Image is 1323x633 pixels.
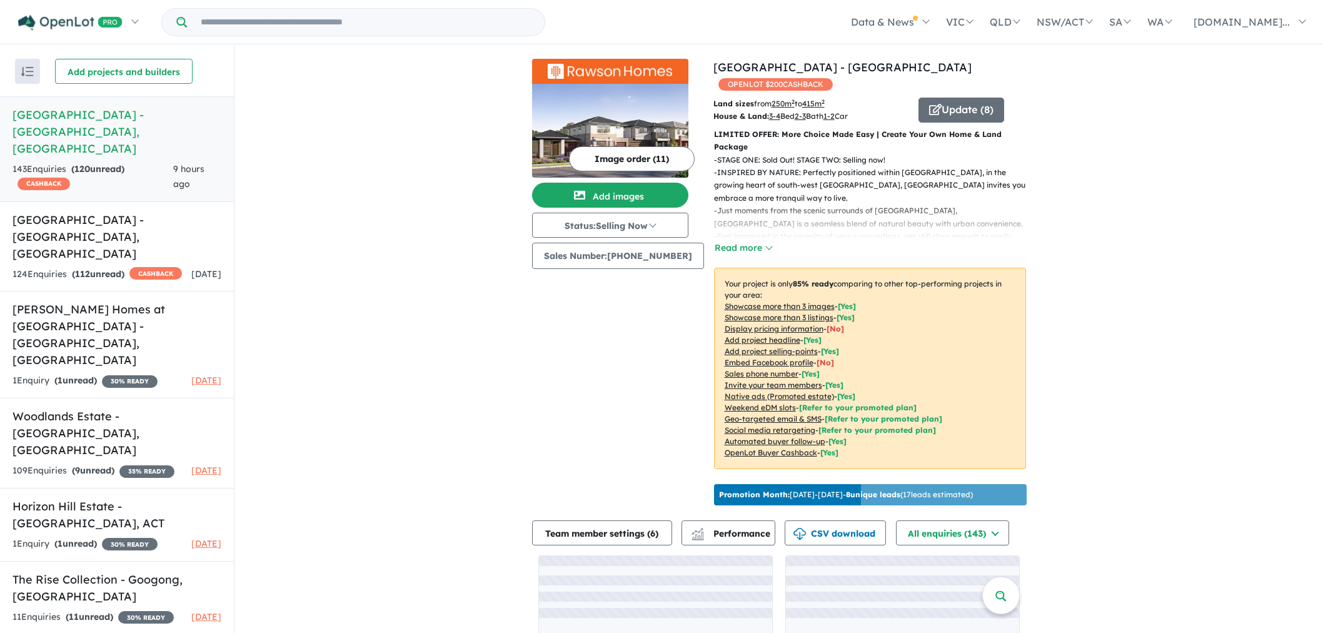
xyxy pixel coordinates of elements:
[191,268,221,280] span: [DATE]
[725,369,798,378] u: Sales phone number
[21,67,34,76] img: sort.svg
[54,375,97,386] strong: ( unread)
[725,414,822,423] u: Geo-targeted email & SMS
[795,111,806,121] u: 2-3
[795,99,825,108] span: to
[102,375,158,388] span: 30 % READY
[725,425,815,435] u: Social media retargeting
[821,347,839,356] span: [ Yes ]
[532,84,688,178] img: Eucalypt Grove Estate - Austral
[58,375,63,386] span: 1
[69,611,79,622] span: 11
[719,489,973,500] p: [DATE] - [DATE] - ( 17 leads estimated)
[793,528,806,540] img: download icon
[569,146,695,171] button: Image order (11)
[13,267,182,282] div: 124 Enquir ies
[191,611,221,622] span: [DATE]
[13,162,173,192] div: 143 Enquir ies
[650,528,655,539] span: 6
[792,98,795,105] sup: 2
[713,60,972,74] a: [GEOGRAPHIC_DATA] - [GEOGRAPHIC_DATA]
[714,230,1036,268] p: - Feel immersed in the serenity of your surroundings, yet still close enough to easily access loc...
[74,163,90,175] span: 120
[837,313,855,322] span: [ Yes ]
[713,110,909,123] p: Bed Bath Car
[18,15,123,31] img: Openlot PRO Logo White
[725,335,800,345] u: Add project headline
[537,64,683,79] img: Eucalypt Grove Estate - Austral Logo
[838,301,856,311] span: [ Yes ]
[918,98,1004,123] button: Update (8)
[173,163,204,190] span: 9 hours ago
[725,347,818,356] u: Add project selling-points
[803,335,822,345] span: [ Yes ]
[822,98,825,105] sup: 2
[846,490,900,499] b: 8 unique leads
[769,111,780,121] u: 3-4
[714,205,1036,230] p: - Just moments from the scenic surrounds of [GEOGRAPHIC_DATA], [GEOGRAPHIC_DATA] is a seamless bl...
[725,448,817,457] u: OpenLot Buyer Cashback
[725,403,796,412] u: Weekend eDM slots
[713,98,909,110] p: from
[66,611,113,622] strong: ( unread)
[191,465,221,476] span: [DATE]
[799,403,917,412] span: [Refer to your promoted plan]
[725,392,834,401] u: Native ads (Promoted estate)
[725,437,825,446] u: Automated buyer follow-up
[714,268,1026,469] p: Your project is only comparing to other top-performing projects in your area: - - - - - - - - - -...
[725,313,833,322] u: Showcase more than 3 listings
[772,99,795,108] u: 250 m
[71,163,124,175] strong: ( unread)
[18,178,70,190] span: CASHBACK
[13,610,174,625] div: 11 Enquir ies
[682,520,775,545] button: Performance
[714,166,1036,205] p: - INSPIRED BY NATURE: Perfectly positioned within [GEOGRAPHIC_DATA], in the growing heart of sout...
[129,267,182,280] span: CASHBACK
[825,380,843,390] span: [ Yes ]
[793,279,833,288] b: 85 % ready
[896,520,1009,545] button: All enquiries (143)
[713,99,754,108] b: Land sizes
[13,106,221,157] h5: [GEOGRAPHIC_DATA] - [GEOGRAPHIC_DATA] , [GEOGRAPHIC_DATA]
[802,99,825,108] u: 415 m
[532,183,688,208] button: Add images
[823,111,835,121] u: 1-2
[827,324,844,333] span: [ No ]
[837,392,855,401] span: [Yes]
[191,538,221,549] span: [DATE]
[13,463,174,479] div: 109 Enquir ies
[725,358,813,367] u: Embed Facebook profile
[13,571,221,605] h5: The Rise Collection - Googong , [GEOGRAPHIC_DATA]
[1194,16,1290,28] span: [DOMAIN_NAME]...
[692,532,704,540] img: bar-chart.svg
[725,324,823,333] u: Display pricing information
[102,538,158,550] span: 30 % READY
[825,414,942,423] span: [Refer to your promoted plan]
[13,373,158,388] div: 1 Enquir y
[693,528,770,539] span: Performance
[817,358,834,367] span: [ No ]
[532,59,688,178] a: Eucalypt Grove Estate - Austral LogoEucalypt Grove Estate - Austral
[719,490,790,499] b: Promotion Month:
[75,465,80,476] span: 9
[532,213,688,238] button: Status:Selling Now
[72,465,114,476] strong: ( unread)
[72,268,124,280] strong: ( unread)
[191,375,221,386] span: [DATE]
[785,520,886,545] button: CSV download
[725,380,822,390] u: Invite your team members
[118,611,174,624] span: 30 % READY
[13,408,221,458] h5: Woodlands Estate - [GEOGRAPHIC_DATA] , [GEOGRAPHIC_DATA]
[828,437,847,446] span: [Yes]
[713,111,769,121] b: House & Land:
[54,538,97,549] strong: ( unread)
[714,241,773,255] button: Read more
[13,498,221,532] h5: Horizon Hill Estate - [GEOGRAPHIC_DATA] , ACT
[818,425,936,435] span: [Refer to your promoted plan]
[532,520,672,545] button: Team member settings (6)
[725,301,835,311] u: Showcase more than 3 images
[13,211,221,262] h5: [GEOGRAPHIC_DATA] - [GEOGRAPHIC_DATA] , [GEOGRAPHIC_DATA]
[802,369,820,378] span: [ Yes ]
[13,537,158,552] div: 1 Enquir y
[119,465,174,478] span: 35 % READY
